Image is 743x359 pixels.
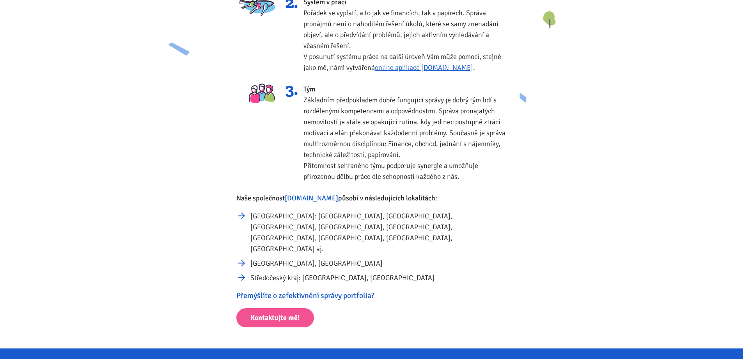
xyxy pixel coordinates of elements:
li: Středočeský kraj: [GEOGRAPHIC_DATA], [GEOGRAPHIC_DATA] [250,272,507,283]
a: online aplikace [DOMAIN_NAME] [375,63,473,72]
span: 3. [282,84,298,95]
div: Základním předpokladem dobře fungující správy je dobrý tým lidí s rozdělenými kompetencemi a odpo... [303,84,512,182]
strong: Tým [303,85,315,93]
li: [GEOGRAPHIC_DATA]: [GEOGRAPHIC_DATA], [GEOGRAPHIC_DATA], [GEOGRAPHIC_DATA], [GEOGRAPHIC_DATA], [G... [250,211,507,254]
a: [DOMAIN_NAME] [285,194,338,202]
a: Kontaktujte mě! [236,308,314,327]
p: Přemýšlíte o zefektivnění správy portfolia? [236,290,507,301]
strong: Naše společnost působí v následujících lokalitách: [236,194,437,202]
li: [GEOGRAPHIC_DATA], [GEOGRAPHIC_DATA] [250,258,507,269]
